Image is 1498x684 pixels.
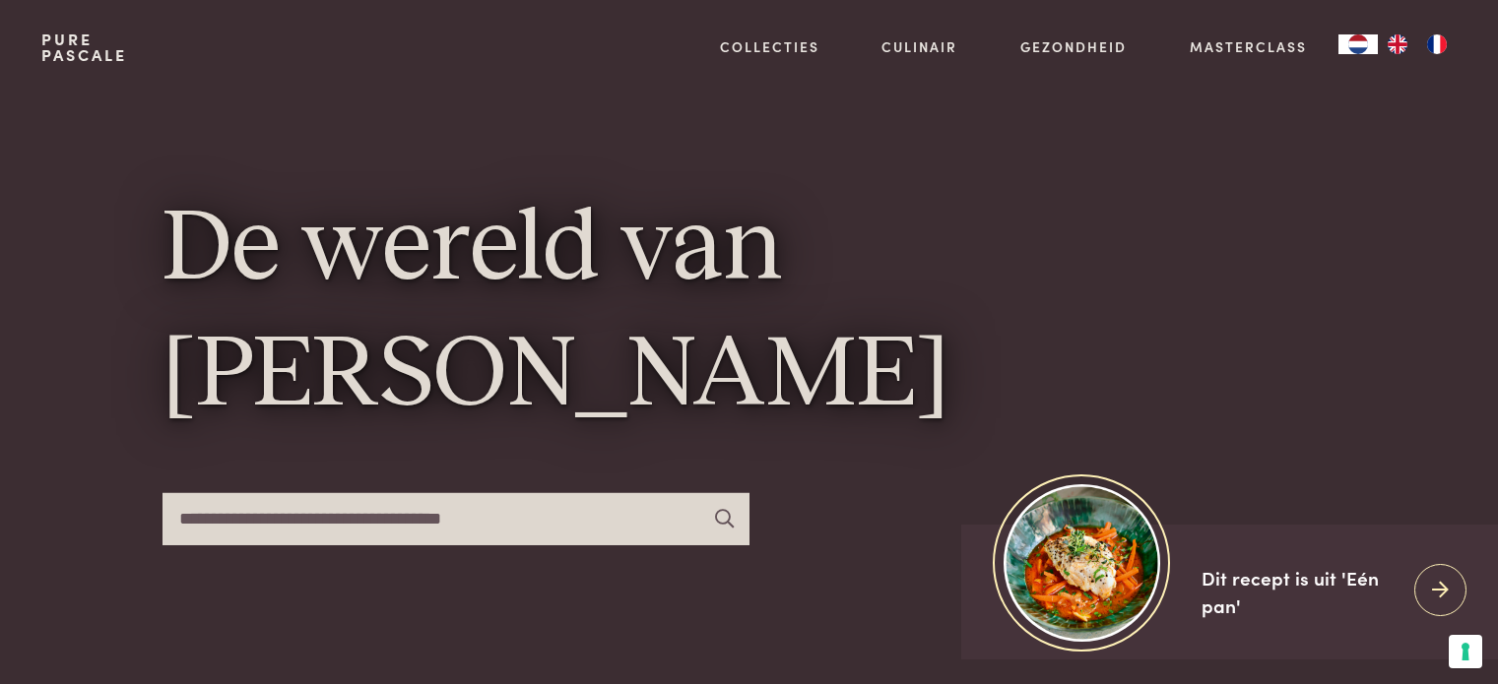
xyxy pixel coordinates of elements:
img: https://admin.purepascale.com/wp-content/uploads/2025/08/home_recept_link.jpg [1004,484,1160,641]
a: Culinair [881,36,957,57]
a: Masterclass [1190,36,1307,57]
h1: De wereld van [PERSON_NAME] [163,189,1336,440]
button: Uw voorkeuren voor toestemming voor trackingtechnologieën [1449,635,1482,668]
a: Gezondheid [1020,36,1127,57]
a: PurePascale [41,31,127,63]
a: Collecties [720,36,819,57]
aside: Language selected: Nederlands [1338,34,1457,54]
a: https://admin.purepascale.com/wp-content/uploads/2025/08/home_recept_link.jpg Dit recept is uit '... [961,525,1498,659]
div: Language [1338,34,1378,54]
a: EN [1378,34,1417,54]
a: FR [1417,34,1457,54]
div: Dit recept is uit 'Eén pan' [1202,564,1399,620]
a: NL [1338,34,1378,54]
ul: Language list [1378,34,1457,54]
